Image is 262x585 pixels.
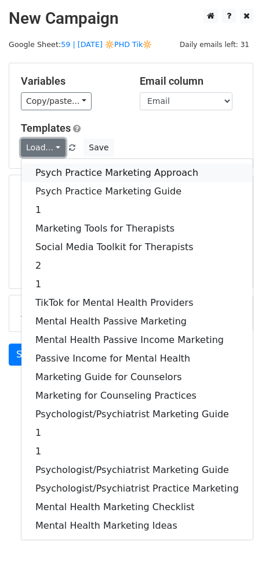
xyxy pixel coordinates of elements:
iframe: Chat Widget [204,529,262,585]
a: Load... [21,139,65,157]
a: Mental Health Passive Marketing [21,312,253,331]
h5: Variables [21,75,122,88]
a: Psychologist/Psychiatrist Practice Marketing [21,479,253,498]
a: Psychologist/Psychiatrist Marketing Guide [21,461,253,479]
a: Marketing Tools for Therapists [21,219,253,238]
a: Daily emails left: 31 [176,40,253,49]
a: 1 [21,201,253,219]
a: Copy/paste... [21,92,92,110]
small: Google Sheet: [9,40,152,49]
a: Marketing for Counseling Practices [21,387,253,405]
a: Mental Health Marketing Checklist [21,498,253,517]
a: Psychologist/Psychiatrist Marketing Guide [21,405,253,424]
h5: Email column [140,75,241,88]
a: 59 | [DATE] 🔆PHD Tik🔆 [61,40,152,49]
a: Templates [21,122,71,134]
a: Psych Practice Marketing Approach [21,164,253,182]
a: 1 [21,424,253,442]
span: Daily emails left: 31 [176,38,253,51]
a: Psych Practice Marketing Guide [21,182,253,201]
a: Send [9,344,47,366]
button: Save [83,139,114,157]
a: 1 [21,275,253,294]
a: Social Media Toolkit for Therapists [21,238,253,257]
h2: New Campaign [9,9,253,28]
a: TikTok for Mental Health Providers [21,294,253,312]
a: Mental Health Marketing Ideas [21,517,253,535]
a: 1 [21,442,253,461]
a: 2 [21,257,253,275]
a: Mental Health Passive Income Marketing [21,331,253,349]
a: Marketing Guide for Counselors [21,368,253,387]
a: Passive Income for Mental Health [21,349,253,368]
